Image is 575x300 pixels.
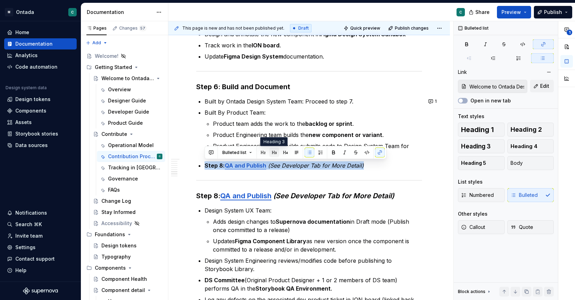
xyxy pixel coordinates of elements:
div: FAQs [108,186,120,193]
div: M [5,8,13,16]
button: Body [507,156,554,170]
span: 1 [435,99,437,104]
a: Component Health [90,274,165,285]
div: C [71,9,74,15]
a: Design tokens [4,94,77,105]
div: Getting Started [84,62,165,73]
div: Assets [15,119,32,126]
div: Design tokens [15,96,51,103]
span: 57 [139,25,146,31]
div: Foundations [84,229,165,240]
button: Quick preview [342,23,383,33]
strong: ION board [252,42,279,49]
strong: Storybook QA Environment [255,285,331,292]
a: Designer Guide [97,95,165,106]
div: List styles [458,178,483,185]
div: Change Log [101,198,131,205]
button: Add [84,38,110,48]
div: Pages [86,25,107,31]
p: Track work in the . [205,41,422,49]
div: Help [15,267,26,274]
div: Product Guide [108,120,143,126]
div: Contribution Process [108,153,155,160]
button: Heading 1 [458,123,505,137]
strong: Supernova documentation [276,218,350,225]
div: Foundations [95,231,125,238]
span: Draft [298,25,309,31]
p: (Original Product Designer + 1 or 2 members of DS team) performs QA in the . [205,276,422,293]
strong: Figma Design System [224,53,283,60]
div: Changes [119,25,146,31]
a: Typography [90,251,165,262]
a: Assets [4,117,77,128]
a: Contribute [90,129,165,140]
button: Heading 5 [458,156,505,170]
span: Publish changes [395,25,429,31]
div: Data sources [15,142,48,149]
a: Stay Informed [90,207,165,218]
a: Documentation [4,38,77,49]
em: (See Developer Tab for More Detail) [268,162,364,169]
a: Operational Model [97,140,165,151]
a: Contribution ProcessC [97,151,165,162]
span: 1 [567,30,572,35]
button: Edit [530,80,554,92]
div: Operational Model [108,142,154,149]
p: Update documentation. [205,52,422,61]
label: Open in new tab [470,97,511,104]
a: Accessibility [90,218,165,229]
a: Welcome to Ontada Design System [90,73,165,84]
span: Heading 1 [461,126,494,133]
p: Design System UX Team: [205,206,422,215]
span: Heading 5 [461,160,486,167]
div: Settings [15,244,36,251]
div: Search ⌘K [15,221,42,228]
a: Overview [97,84,165,95]
div: Other styles [458,210,488,217]
p: Product Engineering team builds submits code to Design System Team for Review (Skip to Step 8) [213,142,422,159]
div: Documentation [87,9,153,16]
a: Invite team [4,230,77,241]
div: Tracking in [GEOGRAPHIC_DATA] [108,164,161,171]
button: Publish [534,6,572,18]
a: QA and Publish [225,162,266,169]
a: Components [4,105,77,116]
div: Welcome to Ontada Design System [101,75,154,82]
a: QA and Publish [220,192,271,200]
div: Block actions [458,287,492,297]
p: Built By Product Team: [205,108,422,117]
span: Edit [540,83,549,90]
div: Heading 3 [260,137,288,146]
button: Preview [497,6,531,18]
div: Accessibility [101,220,132,227]
div: Contribute [101,131,127,138]
span: Heading 4 [511,143,537,150]
span: Body [511,160,523,167]
span: Quick preview [350,25,380,31]
a: Product Guide [97,117,165,129]
div: Storybook stories [15,130,58,137]
a: Design tokens [90,240,165,251]
button: Quote [507,220,554,234]
div: Block actions [458,289,485,294]
button: Publish changes [386,23,432,33]
p: Built by Ontada Design System Team: Proceed to step 7. [205,97,422,106]
div: Component Health [101,276,147,283]
div: Welcome! [95,53,118,60]
p: Design System Engineering reviews/modifies code before publishing to Storybook Library. [205,256,422,273]
button: Bulleted list [219,148,255,157]
div: C [159,153,161,160]
p: Product team adds the work to the . [213,120,422,128]
button: Share [465,6,494,18]
svg: Supernova Logo [23,287,58,294]
strong: Step 8: [205,162,225,169]
strong: backlog or sprint [305,120,352,127]
span: Bulleted list [222,150,246,155]
button: Notifications [4,207,77,218]
a: Analytics [4,50,77,61]
div: Components [84,262,165,274]
div: Getting Started [95,64,132,71]
button: Callout [458,220,505,234]
div: C [459,9,462,15]
strong: Figma Component Library [235,238,306,245]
